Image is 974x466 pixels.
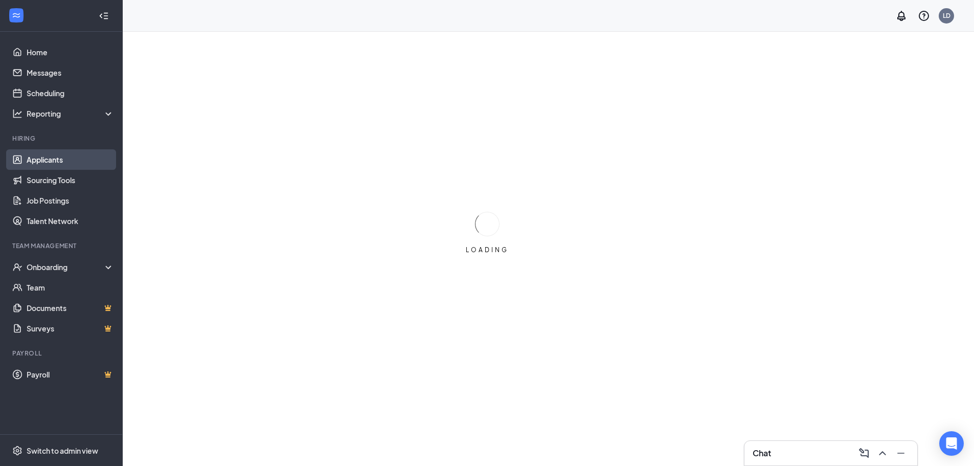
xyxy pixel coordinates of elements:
[856,445,872,461] button: ComposeMessage
[939,431,964,456] div: Open Intercom Messenger
[27,149,114,170] a: Applicants
[27,277,114,298] a: Team
[27,318,114,339] a: SurveysCrown
[874,445,891,461] button: ChevronUp
[12,241,112,250] div: Team Management
[12,108,22,119] svg: Analysis
[27,170,114,190] a: Sourcing Tools
[27,298,114,318] a: DocumentsCrown
[27,108,115,119] div: Reporting
[27,83,114,103] a: Scheduling
[27,211,114,231] a: Talent Network
[11,10,21,20] svg: WorkstreamLogo
[12,262,22,272] svg: UserCheck
[12,134,112,143] div: Hiring
[462,246,513,254] div: LOADING
[27,262,105,272] div: Onboarding
[858,447,870,459] svg: ComposeMessage
[99,11,109,21] svg: Collapse
[893,445,909,461] button: Minimize
[895,10,908,22] svg: Notifications
[27,446,98,456] div: Switch to admin view
[27,62,114,83] a: Messages
[27,364,114,385] a: PayrollCrown
[895,447,907,459] svg: Minimize
[753,448,771,459] h3: Chat
[12,446,22,456] svg: Settings
[12,349,112,358] div: Payroll
[876,447,889,459] svg: ChevronUp
[27,190,114,211] a: Job Postings
[27,42,114,62] a: Home
[918,10,930,22] svg: QuestionInfo
[943,11,950,20] div: LD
